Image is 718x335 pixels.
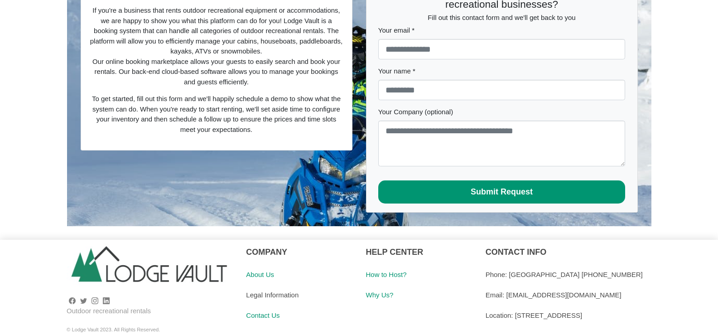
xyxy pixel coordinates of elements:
div: Phone: [GEOGRAPHIC_DATA] [PHONE_NUMBER] [486,264,711,285]
img: logo-400X135.2418b4bb.jpg [67,240,232,296]
p: Our online booking marketplace allows your guests to easily search and book your rentals. Our bac... [89,57,343,87]
b: Submit Request [471,187,533,196]
svg: instagram [92,297,98,304]
a: How to Host? [366,271,406,278]
div: COMPANY [246,240,352,264]
div: Legal Information [246,285,352,305]
div: Email: [EMAIL_ADDRESS][DOMAIN_NAME] [486,285,711,305]
p: To get started, fill out this form and we'll happily schedule a demo to show what the system can ... [89,94,343,135]
a: About Us [246,271,274,278]
div: Outdoor recreational rentals [67,306,232,316]
svg: facebook [69,297,76,304]
a: Contact Us [246,311,279,319]
svg: linkedin [103,297,110,304]
svg: twitter [80,297,87,304]
div: CONTACT INFO [486,240,711,264]
button: Submit Request [378,180,626,204]
label: Your email * [378,25,626,36]
label: Your name * [378,66,626,77]
label: Your Company (optional) [378,107,626,117]
h6: Fill out this contact form and we'll get back to you [378,14,626,22]
a: Why Us? [366,291,393,299]
div: HELP CENTER [366,240,472,264]
div: Location: [STREET_ADDRESS] [486,305,711,325]
sup: © Lodge Vault 2023. All Rights Reserved. [67,327,160,332]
